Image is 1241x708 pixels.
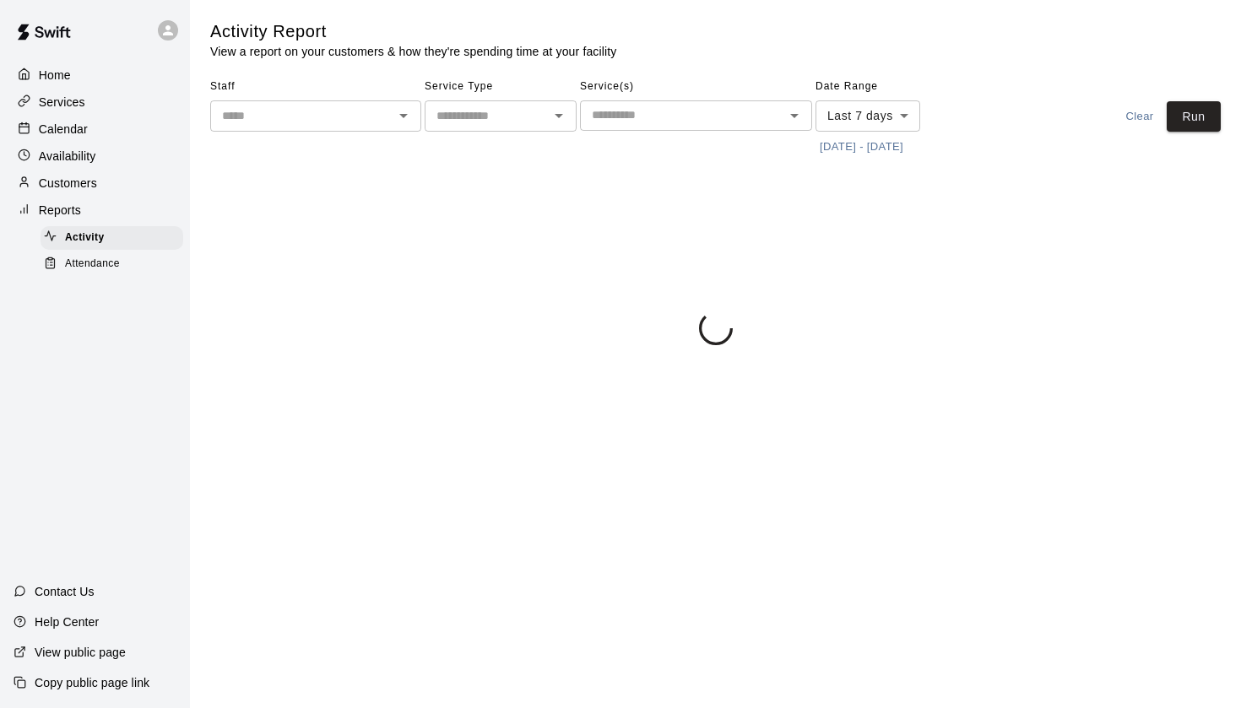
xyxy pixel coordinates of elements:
p: Customers [39,175,97,192]
p: Copy public page link [35,674,149,691]
span: Attendance [65,256,120,273]
a: Reports [14,197,176,223]
h5: Activity Report [210,20,616,43]
p: Help Center [35,613,99,630]
p: Contact Us [35,583,95,600]
span: Activity [65,230,105,246]
a: Attendance [41,251,190,277]
a: Services [14,89,176,115]
button: [DATE] - [DATE] [816,134,908,160]
a: Availability [14,143,176,169]
span: Staff [210,73,421,100]
button: Run [1167,101,1221,132]
a: Activity [41,224,190,251]
span: Service(s) [580,73,812,100]
span: Service Type [425,73,577,100]
button: Open [783,104,806,127]
p: Services [39,94,85,111]
p: View a report on your customers & how they're spending time at your facility [210,43,616,60]
p: Availability [39,148,96,165]
div: Last 7 days [816,100,920,132]
button: Clear [1113,101,1167,132]
div: Activity [41,226,183,250]
button: Open [392,104,415,127]
p: Home [39,67,71,84]
div: Attendance [41,252,183,276]
a: Calendar [14,116,176,142]
p: Reports [39,202,81,219]
a: Home [14,62,176,88]
a: Customers [14,170,176,196]
span: Date Range [816,73,963,100]
p: View public page [35,644,126,661]
p: Calendar [39,121,88,138]
button: Open [547,104,571,127]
